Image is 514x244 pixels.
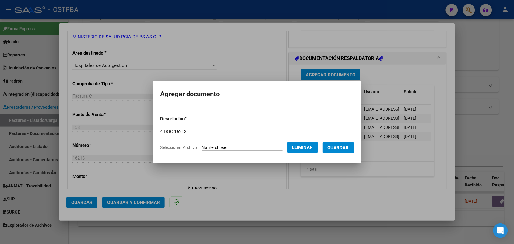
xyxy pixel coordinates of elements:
span: Eliminar [292,145,313,150]
span: Seleccionar Archivo [160,145,197,150]
span: Guardar [328,145,349,150]
h2: Agregar documento [160,88,354,100]
button: Guardar [323,142,354,153]
p: Descripcion [160,115,219,122]
button: Eliminar [287,142,318,153]
div: Open Intercom Messenger [493,223,508,238]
